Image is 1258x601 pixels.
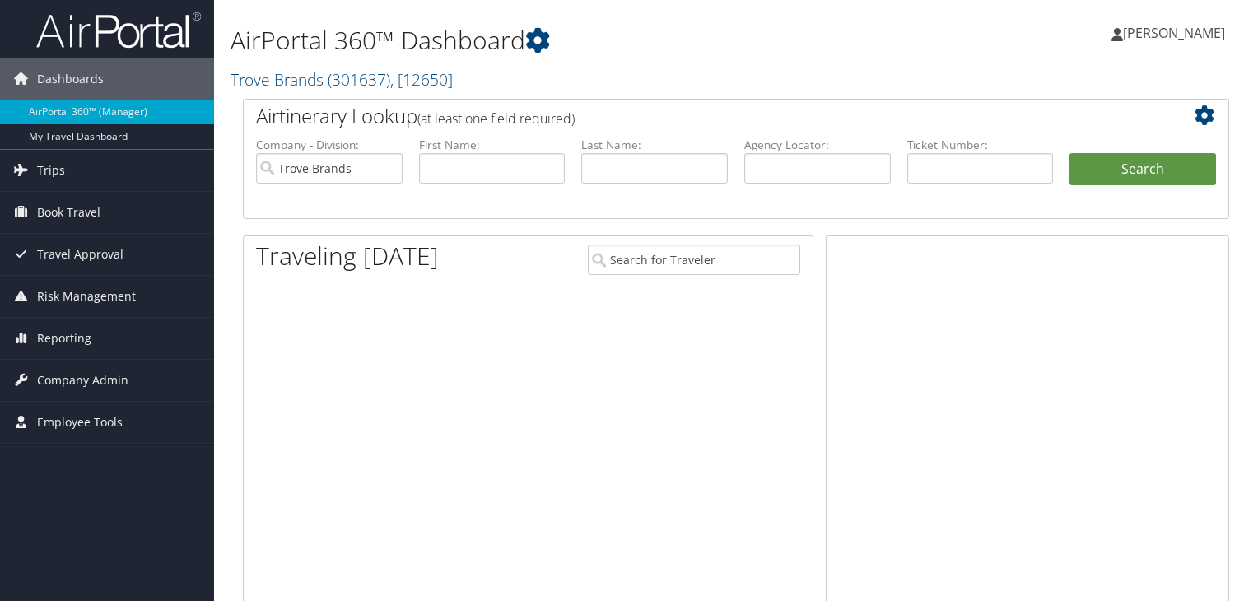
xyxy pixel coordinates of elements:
[419,137,566,153] label: First Name:
[1123,24,1225,42] span: [PERSON_NAME]
[256,102,1134,130] h2: Airtinerary Lookup
[37,150,65,191] span: Trips
[37,402,123,443] span: Employee Tools
[37,276,136,317] span: Risk Management
[231,68,453,91] a: Trove Brands
[1069,153,1216,186] button: Search
[1111,8,1242,58] a: [PERSON_NAME]
[36,11,201,49] img: airportal-logo.png
[231,23,905,58] h1: AirPortal 360™ Dashboard
[328,68,390,91] span: ( 301637 )
[907,137,1054,153] label: Ticket Number:
[581,137,728,153] label: Last Name:
[37,318,91,359] span: Reporting
[37,360,128,401] span: Company Admin
[744,137,891,153] label: Agency Locator:
[37,58,104,100] span: Dashboards
[588,245,800,275] input: Search for Traveler
[37,234,123,275] span: Travel Approval
[256,137,403,153] label: Company - Division:
[256,239,439,273] h1: Traveling [DATE]
[390,68,453,91] span: , [ 12650 ]
[417,109,575,128] span: (at least one field required)
[37,192,100,233] span: Book Travel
